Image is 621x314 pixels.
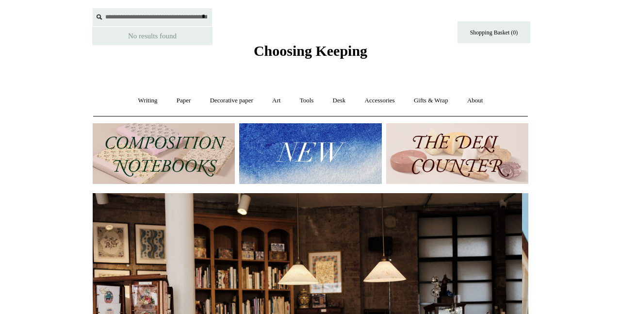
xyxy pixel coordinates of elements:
[263,88,289,114] a: Art
[291,88,323,114] a: Tools
[168,88,200,114] a: Paper
[458,88,492,114] a: About
[324,88,355,114] a: Desk
[254,43,367,59] span: Choosing Keeping
[239,123,381,184] img: New.jpg__PID:f73bdf93-380a-4a35-bcfe-7823039498e1
[92,27,212,45] div: No results found
[93,123,235,184] img: 202302 Composition ledgers.jpg__PID:69722ee6-fa44-49dd-a067-31375e5d54ec
[130,88,166,114] a: Writing
[386,123,528,184] img: The Deli Counter
[356,88,404,114] a: Accessories
[458,21,530,43] a: Shopping Basket (0)
[405,88,457,114] a: Gifts & Wrap
[254,50,367,57] a: Choosing Keeping
[201,88,262,114] a: Decorative paper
